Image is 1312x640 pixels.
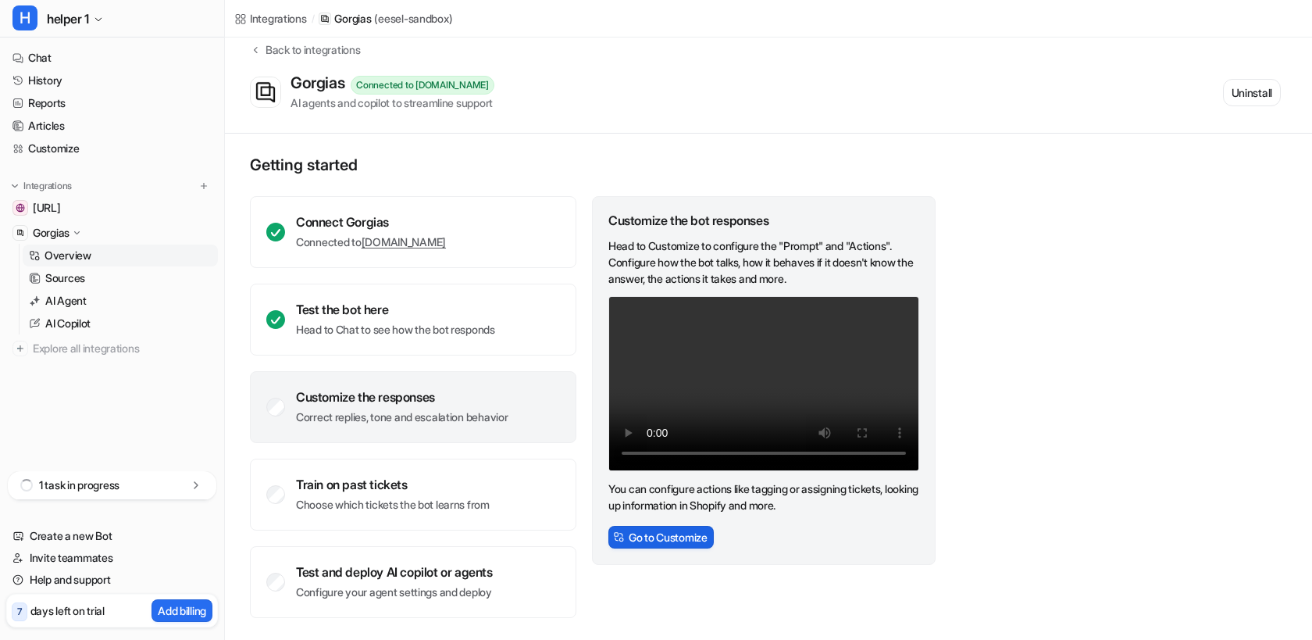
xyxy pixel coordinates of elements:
[12,341,28,356] img: explore all integrations
[33,225,70,241] p: Gorgias
[374,11,452,27] p: ( eesel-sandbox )
[608,238,919,287] p: Head to Customize to configure the "Prompt" and "Actions". Configure how the bot talks, how it be...
[23,180,72,192] p: Integrations
[47,8,89,30] span: helper 1
[251,77,280,107] img: Gorgias icon
[17,605,22,619] p: 7
[250,156,937,174] p: Getting started
[296,322,495,338] p: Head to Chat to see how the bot responds
[45,316,91,331] p: AI Copilot
[362,235,446,248] a: [DOMAIN_NAME]
[250,41,360,73] button: Back to integrations
[9,181,20,191] img: expand menu
[234,10,307,27] a: Integrations
[6,92,218,114] a: Reports
[6,47,218,69] a: Chat
[261,41,360,58] div: Back to integrations
[608,213,919,228] div: Customize the bot responses
[6,197,218,219] a: www.eesel.ai[URL]
[250,10,307,27] div: Integrations
[45,248,91,263] p: Overview
[351,76,494,95] div: Connected to [DOMAIN_NAME]
[296,302,495,317] div: Test the bot here
[152,599,212,622] button: Add billing
[198,181,209,191] img: menu_add.svg
[319,11,452,27] a: Gorgias(eesel-sandbox)
[30,602,105,619] p: days left on trial
[6,115,218,137] a: Articles
[613,531,624,542] img: CstomizeIcon
[45,270,85,286] p: Sources
[23,267,218,289] a: Sources
[45,293,87,309] p: AI Agent
[608,526,714,549] button: Go to Customize
[296,477,490,492] div: Train on past tickets
[296,497,490,513] p: Choose which tickets the bot learns from
[296,234,446,250] p: Connected to
[291,73,351,92] div: Gorgias
[6,70,218,91] a: History
[6,338,218,359] a: Explore all integrations
[296,409,508,425] p: Correct replies, tone and escalation behavior
[33,336,212,361] span: Explore all integrations
[6,547,218,569] a: Invite teammates
[296,214,446,230] div: Connect Gorgias
[296,389,508,405] div: Customize the responses
[6,138,218,159] a: Customize
[312,12,315,26] span: /
[16,203,25,213] img: www.eesel.ai
[291,95,494,111] div: AI agents and copilot to streamline support
[608,296,919,471] video: Your browser does not support the video tag.
[23,245,218,266] a: Overview
[6,525,218,547] a: Create a new Bot
[334,11,371,27] p: Gorgias
[33,200,61,216] span: [URL]
[1223,79,1281,106] button: Uninstall
[12,5,37,30] span: H
[6,569,218,591] a: Help and support
[296,564,493,580] div: Test and deploy AI copilot or agents
[296,585,493,600] p: Configure your agent settings and deploy
[39,477,119,493] p: 1 task in progress
[16,228,25,238] img: Gorgias
[158,602,206,619] p: Add billing
[23,290,218,312] a: AI Agent
[608,481,919,513] p: You can configure actions like tagging or assigning tickets, looking up information in Shopify an...
[6,178,77,194] button: Integrations
[23,313,218,334] a: AI Copilot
